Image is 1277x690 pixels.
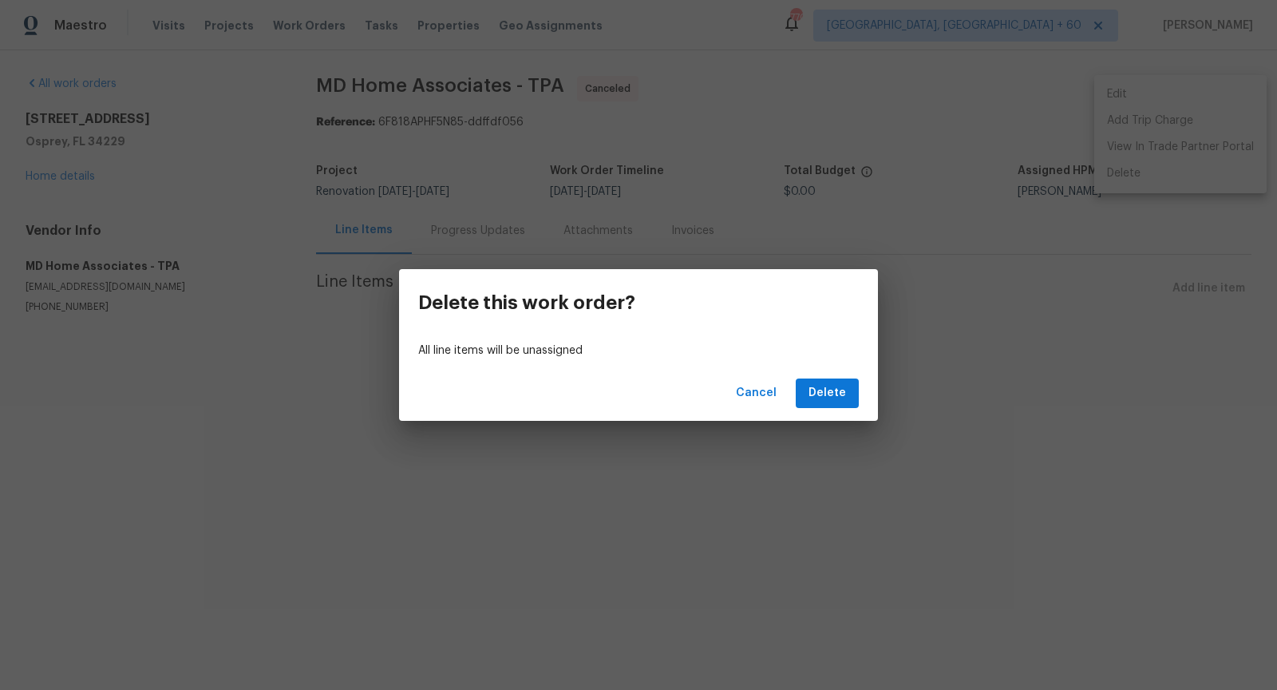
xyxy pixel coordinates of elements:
p: All line items will be unassigned [418,343,859,359]
h3: Delete this work order? [418,291,635,314]
span: Cancel [736,383,777,403]
span: Delete [809,383,846,403]
button: Delete [796,379,859,408]
button: Cancel [729,379,783,408]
